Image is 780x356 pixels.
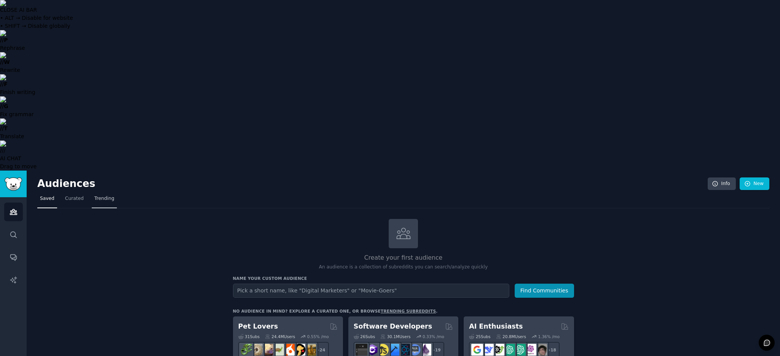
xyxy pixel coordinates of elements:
[354,334,375,339] div: 26 Sub s
[381,309,436,313] a: trending subreddits
[233,276,574,281] h3: Name your custom audience
[356,344,367,356] img: software
[233,284,509,298] input: Pick a short name, like "Digital Marketers" or "Movie-Goers"
[538,334,560,339] div: 1.36 % /mo
[380,334,410,339] div: 30.1M Users
[262,344,273,356] img: leopardgeckos
[37,178,708,190] h2: Audiences
[272,344,284,356] img: turtle
[283,344,295,356] img: cockatiel
[420,344,431,356] img: elixir
[354,322,432,331] h2: Software Developers
[482,344,494,356] img: DeepSeek
[398,344,410,356] img: reactnative
[708,177,736,190] a: Info
[525,344,536,356] img: OpenAIDev
[238,334,260,339] div: 31 Sub s
[293,344,305,356] img: PetAdvice
[471,344,483,356] img: GoogleGeminiAI
[233,308,438,314] div: No audience in mind? Explore a curated one, or browse .
[493,344,504,356] img: AItoolsCatalog
[307,334,329,339] div: 0.55 % /mo
[469,334,490,339] div: 25 Sub s
[40,195,54,202] span: Saved
[515,284,574,298] button: Find Communities
[62,193,86,208] a: Curated
[265,334,295,339] div: 24.4M Users
[233,264,574,271] p: An audience is a collection of subreddits you can search/analyze quickly
[496,334,526,339] div: 20.8M Users
[535,344,547,356] img: ArtificalIntelligence
[304,344,316,356] img: dogbreed
[469,322,523,331] h2: AI Enthusiasts
[740,177,769,190] a: New
[366,344,378,356] img: csharp
[503,344,515,356] img: chatgpt_promptDesign
[240,344,252,356] img: herpetology
[377,344,389,356] img: learnjavascript
[233,253,574,263] h2: Create your first audience
[92,193,117,208] a: Trending
[37,193,57,208] a: Saved
[409,344,421,356] img: AskComputerScience
[5,177,22,191] img: GummySearch logo
[423,334,444,339] div: 0.33 % /mo
[238,322,278,331] h2: Pet Lovers
[251,344,263,356] img: ballpython
[94,195,114,202] span: Trending
[65,195,84,202] span: Curated
[514,344,526,356] img: chatgpt_prompts_
[388,344,399,356] img: iOSProgramming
